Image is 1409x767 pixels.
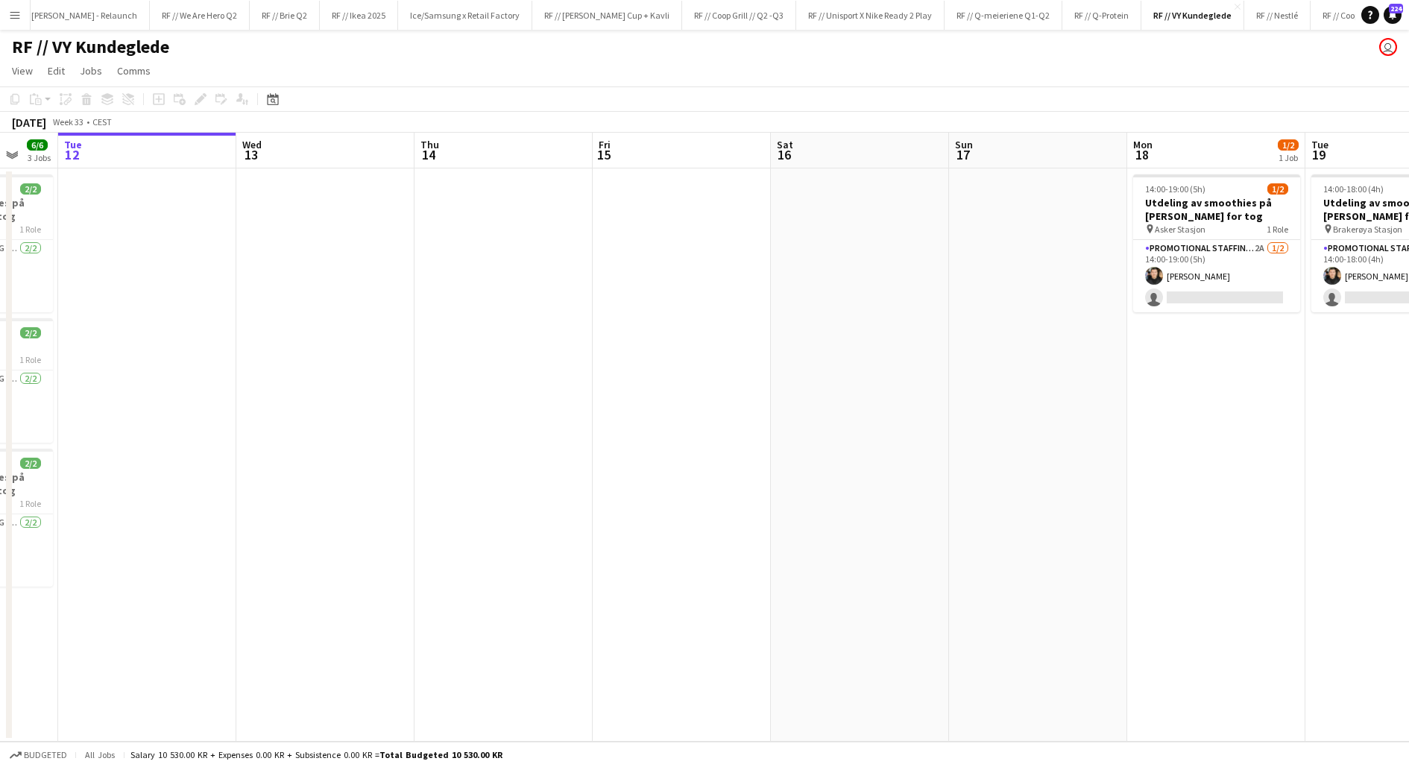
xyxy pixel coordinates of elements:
span: Asker Stasjon [1155,224,1205,235]
span: 14:00-19:00 (5h) [1145,183,1205,195]
a: 224 [1384,6,1402,24]
span: Thu [420,138,439,151]
span: Edit [48,64,65,78]
span: 14 [418,146,439,163]
span: Sun [955,138,973,151]
span: Budgeted [24,750,67,760]
span: 1 Role [19,498,41,509]
button: RF // [PERSON_NAME] Cup + Kavli [532,1,682,30]
button: RF // Unisport X Nike Ready 2 Play [796,1,945,30]
span: 15 [596,146,611,163]
button: Ice/Samsung x Retail Factory [398,1,532,30]
div: 1 Job [1279,152,1298,163]
span: Brakerøya Stasjon [1333,224,1402,235]
button: RF // VY Kundeglede [1141,1,1244,30]
a: Jobs [74,61,108,81]
span: Fri [599,138,611,151]
span: Week 33 [49,116,86,127]
span: 19 [1309,146,1328,163]
app-card-role: Promotional Staffing (Sampling Staff)2A1/214:00-19:00 (5h)[PERSON_NAME] [1133,240,1300,312]
button: RF // Brie Q2 [250,1,320,30]
span: 1/2 [1278,139,1299,151]
span: 2/2 [20,183,41,195]
span: Mon [1133,138,1153,151]
span: 1 Role [19,224,41,235]
span: 1 Role [19,354,41,365]
div: CEST [92,116,112,127]
button: RF // Q-meieriene Q1-Q2 [945,1,1062,30]
button: Budgeted [7,747,69,763]
a: Comms [111,61,157,81]
span: All jobs [82,749,118,760]
a: View [6,61,39,81]
h1: RF // VY Kundeglede [12,36,169,58]
button: RF // Nestlé [1244,1,1311,30]
span: 13 [240,146,262,163]
span: 17 [953,146,973,163]
span: Sat [777,138,793,151]
button: RF // We Are Hero Q2 [150,1,250,30]
span: 1 Role [1267,224,1288,235]
span: 2/2 [20,327,41,338]
span: Wed [242,138,262,151]
button: RF // Coop Grill // Q2 -Q3 [682,1,796,30]
span: 14:00-18:00 (4h) [1323,183,1384,195]
button: RF // Q-Protein [1062,1,1141,30]
span: 224 [1389,4,1403,13]
div: 3 Jobs [28,152,51,163]
span: Jobs [80,64,102,78]
span: 1/2 [1267,183,1288,195]
span: 6/6 [27,139,48,151]
button: RF // Ikea 2025 [320,1,398,30]
span: Total Budgeted 10 530.00 KR [379,749,502,760]
span: 12 [62,146,82,163]
span: 16 [775,146,793,163]
span: 2/2 [20,458,41,469]
h3: Utdeling av smoothies på [PERSON_NAME] for tog [1133,196,1300,223]
div: [DATE] [12,115,46,130]
app-job-card: 14:00-19:00 (5h)1/2Utdeling av smoothies på [PERSON_NAME] for tog Asker Stasjon1 RolePromotional ... [1133,174,1300,312]
span: Tue [64,138,82,151]
div: Salary 10 530.00 KR + Expenses 0.00 KR + Subsistence 0.00 KR = [130,749,502,760]
span: 18 [1131,146,1153,163]
a: Edit [42,61,71,81]
span: Tue [1311,138,1328,151]
span: Comms [117,64,151,78]
span: View [12,64,33,78]
app-user-avatar: Alexander Skeppland Hole [1379,38,1397,56]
